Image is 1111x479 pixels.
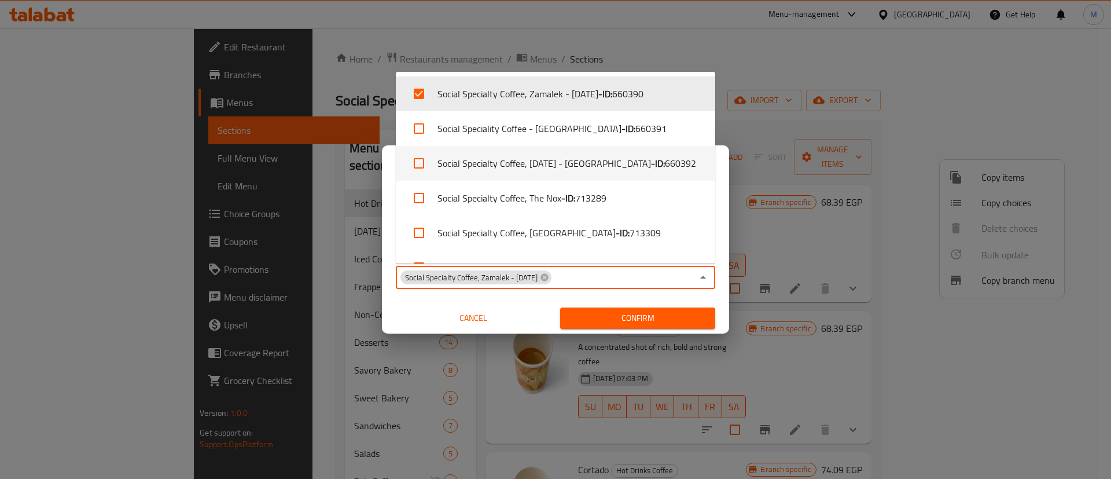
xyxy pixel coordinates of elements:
[598,87,612,101] b: - ID:
[560,308,715,329] button: Confirm
[665,156,696,170] span: 660392
[396,181,715,215] li: Social Specialty Coffee, The Nox
[630,226,661,240] span: 713309
[635,122,667,136] span: 660391
[400,311,546,326] span: Cancel
[396,111,715,146] li: Social Speciality Coffee - [GEOGRAPHIC_DATA]
[396,250,715,285] li: Social Specialty Coffee, Madinaty - Green Belt
[396,76,715,111] li: Social Specialty Coffee, Zamalek - [DATE]
[396,215,715,250] li: Social Specialty Coffee, [GEOGRAPHIC_DATA]
[396,308,551,329] button: Cancel
[616,226,630,240] b: - ID:
[569,311,706,326] span: Confirm
[561,191,575,205] b: - ID:
[631,261,662,275] span: 755954
[612,87,643,101] span: 660390
[617,261,631,275] b: - ID:
[621,122,635,136] b: - ID:
[396,146,715,181] li: Social Specialty Coffee, [DATE] - [GEOGRAPHIC_DATA]
[400,272,542,283] span: Social Specialty Coffee, Zamalek - [DATE]
[575,191,606,205] span: 713289
[400,270,551,284] div: Social Specialty Coffee, Zamalek - [DATE]
[695,269,711,286] button: Close
[651,156,665,170] b: - ID:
